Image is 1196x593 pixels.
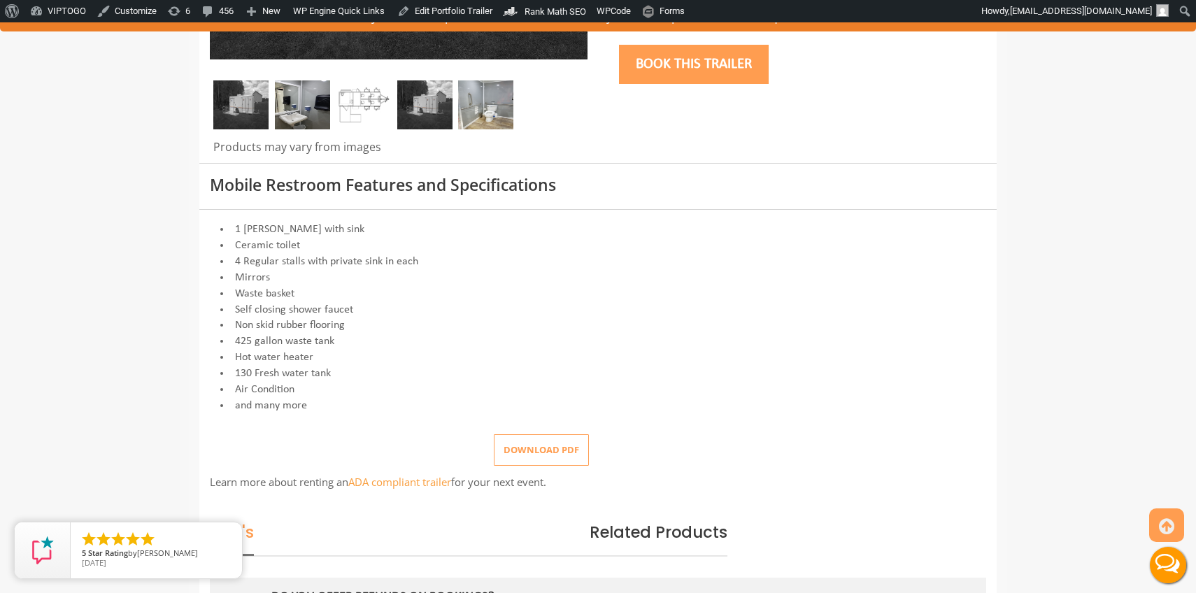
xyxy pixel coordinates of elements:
span: Related Products [590,521,727,543]
li: and many more [210,398,986,414]
span: [EMAIL_ADDRESS][DOMAIN_NAME] [1010,6,1152,16]
button: Live Chat [1140,537,1196,593]
li:  [139,531,156,548]
li:  [124,531,141,548]
button: Download pdf [494,434,589,466]
li: 130 Fresh water tank [210,366,986,382]
li: Mirrors [210,270,986,286]
img: Floor plan of ADA plus 4 trailer [336,80,391,129]
div: Products may vary from images [210,139,588,163]
li: 4 Regular stalls with private sink in each [210,254,986,270]
li: Waste basket [210,286,986,302]
li: Non skid rubber flooring [210,317,986,334]
span: [DATE] [82,557,106,568]
h3: Mobile Restroom Features and Specifications [210,176,986,194]
button: Book this trailer [619,45,769,84]
img: An outside photo of ADA + 4 Station Trailer [213,80,269,129]
li: 425 gallon waste tank [210,334,986,350]
span: Star Rating [88,548,128,558]
li: Hot water heater [210,350,986,366]
li:  [110,531,127,548]
a: ADA compliant trailer [348,475,451,489]
p: Learn more about renting an for your next event. [210,471,967,492]
li: Air Condition [210,382,986,398]
li: 1 [PERSON_NAME] with sink [210,222,986,238]
img: Restroom Trailer [458,80,513,129]
span: 5 [82,548,86,558]
img: An outside photo of ADA + 4 Station Trailer [397,80,453,129]
a: Download pdf [483,443,589,456]
span: [PERSON_NAME] [137,548,198,558]
span: Rank Math SEO [525,6,586,17]
li: Self closing shower faucet [210,302,986,318]
img: Review Rating [29,536,57,564]
li:  [80,531,97,548]
li:  [95,531,112,548]
li: Ceramic toilet [210,238,986,254]
span: by [82,549,231,559]
img: Sink Portable Trailer [275,80,330,129]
